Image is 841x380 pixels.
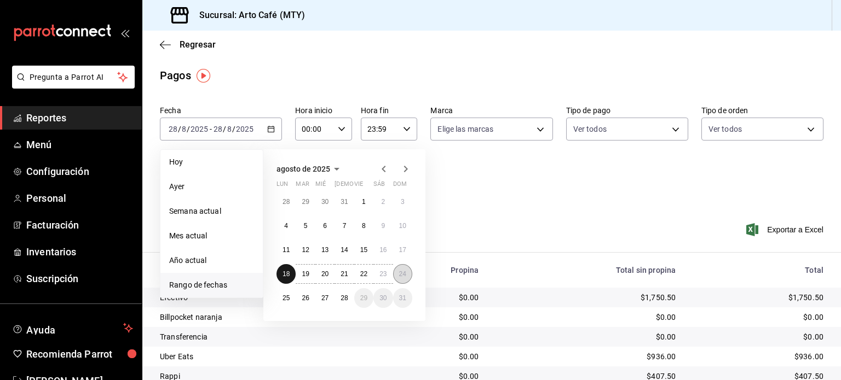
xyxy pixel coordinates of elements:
[283,246,290,254] abbr: 11 de agosto de 2025
[169,279,254,291] span: Rango de fechas
[191,9,305,22] h3: Sucursal: Arto Café (MTY)
[323,222,327,230] abbr: 6 de agosto de 2025
[160,67,191,84] div: Pagos
[213,125,223,133] input: --
[26,137,133,152] span: Menú
[315,240,335,260] button: 13 de agosto de 2025
[708,124,742,135] span: Ver todos
[232,125,235,133] span: /
[379,270,387,278] abbr: 23 de agosto de 2025
[26,191,133,206] span: Personal
[354,264,373,284] button: 22 de agosto de 2025
[335,216,354,236] button: 7 de agosto de 2025
[496,292,676,303] div: $1,750.50
[277,180,288,192] abbr: lunes
[321,270,329,278] abbr: 20 de agosto de 2025
[26,244,133,259] span: Inventarios
[399,222,406,230] abbr: 10 de agosto de 2025
[321,246,329,254] abbr: 13 de agosto de 2025
[379,246,387,254] abbr: 16 de agosto de 2025
[381,222,385,230] abbr: 9 de agosto de 2025
[341,294,348,302] abbr: 28 de agosto de 2025
[302,198,309,206] abbr: 29 de julio de 2025
[373,192,393,212] button: 2 de agosto de 2025
[160,107,282,114] label: Fecha
[296,216,315,236] button: 5 de agosto de 2025
[693,331,823,342] div: $0.00
[748,223,823,236] span: Exportar a Excel
[26,110,133,125] span: Reportes
[169,181,254,192] span: Ayer
[437,124,493,135] span: Elige las marcas
[26,218,133,232] span: Facturación
[235,125,254,133] input: ----
[393,240,412,260] button: 17 de agosto de 2025
[296,240,315,260] button: 12 de agosto de 2025
[197,69,210,83] img: Tooltip marker
[30,72,118,83] span: Pregunta a Parrot AI
[277,165,330,173] span: agosto de 2025
[341,246,348,254] abbr: 14 de agosto de 2025
[381,198,385,206] abbr: 2 de agosto de 2025
[360,294,367,302] abbr: 29 de agosto de 2025
[496,312,676,323] div: $0.00
[277,192,296,212] button: 28 de julio de 2025
[335,180,399,192] abbr: jueves
[160,351,360,362] div: Uber Eats
[315,192,335,212] button: 30 de julio de 2025
[296,180,309,192] abbr: martes
[283,198,290,206] abbr: 28 de julio de 2025
[393,192,412,212] button: 3 de agosto de 2025
[566,107,688,114] label: Tipo de pago
[378,331,479,342] div: $0.00
[354,180,363,192] abbr: viernes
[26,164,133,179] span: Configuración
[181,125,187,133] input: --
[373,180,385,192] abbr: sábado
[393,288,412,308] button: 31 de agosto de 2025
[210,125,212,133] span: -
[302,270,309,278] abbr: 19 de agosto de 2025
[373,216,393,236] button: 9 de agosto de 2025
[321,294,329,302] abbr: 27 de agosto de 2025
[393,180,407,192] abbr: domingo
[120,28,129,37] button: open_drawer_menu
[26,347,133,361] span: Recomienda Parrot
[399,294,406,302] abbr: 31 de agosto de 2025
[693,292,823,303] div: $1,750.50
[160,312,360,323] div: Billpocket naranja
[168,125,178,133] input: --
[335,240,354,260] button: 14 de agosto de 2025
[373,264,393,284] button: 23 de agosto de 2025
[315,216,335,236] button: 6 de agosto de 2025
[12,66,135,89] button: Pregunta a Parrot AI
[393,264,412,284] button: 24 de agosto de 2025
[693,312,823,323] div: $0.00
[227,125,232,133] input: --
[379,294,387,302] abbr: 30 de agosto de 2025
[360,270,367,278] abbr: 22 de agosto de 2025
[315,288,335,308] button: 27 de agosto de 2025
[354,240,373,260] button: 15 de agosto de 2025
[187,125,190,133] span: /
[701,107,823,114] label: Tipo de orden
[321,198,329,206] abbr: 30 de julio de 2025
[302,246,309,254] abbr: 12 de agosto de 2025
[354,216,373,236] button: 8 de agosto de 2025
[160,39,216,50] button: Regresar
[277,288,296,308] button: 25 de agosto de 2025
[169,156,254,168] span: Hoy
[378,351,479,362] div: $0.00
[399,246,406,254] abbr: 17 de agosto de 2025
[362,198,366,206] abbr: 1 de agosto de 2025
[693,351,823,362] div: $936.00
[573,124,607,135] span: Ver todos
[401,198,405,206] abbr: 3 de agosto de 2025
[283,294,290,302] abbr: 25 de agosto de 2025
[284,222,288,230] abbr: 4 de agosto de 2025
[335,264,354,284] button: 21 de agosto de 2025
[178,125,181,133] span: /
[180,39,216,50] span: Regresar
[393,216,412,236] button: 10 de agosto de 2025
